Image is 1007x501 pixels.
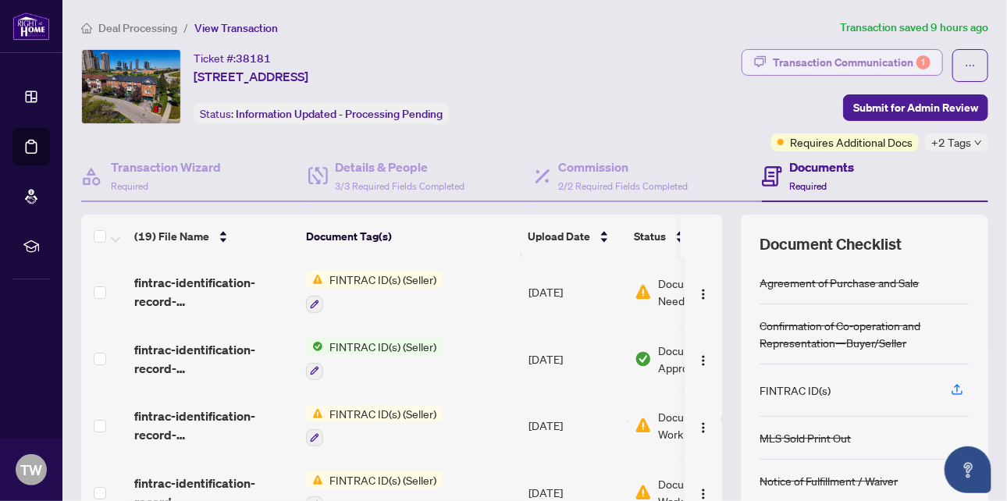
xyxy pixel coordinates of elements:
span: FINTRAC ID(s) (Seller) [323,271,443,288]
img: logo [12,12,50,41]
h4: Documents [790,158,855,176]
span: FINTRAC ID(s) (Seller) [323,405,443,422]
span: Requires Additional Docs [790,133,913,151]
span: View Transaction [194,21,278,35]
span: 38181 [236,52,271,66]
span: Document Needs Work [658,275,739,309]
img: Status Icon [306,471,323,489]
div: Agreement of Purchase and Sale [760,274,919,291]
span: ellipsis [965,60,976,71]
div: MLS Sold Print Out [760,429,851,446]
span: (19) File Name [134,228,209,245]
span: Information Updated - Processing Pending [236,107,443,121]
button: Logo [691,279,716,304]
span: Upload Date [528,228,590,245]
button: Submit for Admin Review [843,94,988,121]
th: Document Tag(s) [300,215,521,258]
span: Document Needs Work [658,408,755,442]
div: Notice of Fulfillment / Waiver [760,472,898,489]
h4: Commission [558,158,688,176]
div: 1 [916,55,930,69]
span: FINTRAC ID(s) (Seller) [323,338,443,355]
span: Submit for Admin Review [853,95,978,120]
span: FINTRAC ID(s) (Seller) [323,471,443,489]
div: Confirmation of Co-operation and Representation—Buyer/Seller [760,317,970,351]
img: Status Icon [306,338,323,355]
button: Status IconFINTRAC ID(s) (Seller) [306,405,443,447]
img: Document Status [635,350,652,368]
span: fintrac-identification-record-[PERSON_NAME]-20250827-074046 1.pdf [134,407,294,444]
td: [DATE] [522,325,628,393]
img: Document Status [635,417,652,434]
button: Status IconFINTRAC ID(s) (Seller) [306,271,443,313]
button: Transaction Communication1 [742,49,943,76]
span: +2 Tags [931,133,971,151]
img: IMG-W12183542_1.jpg [82,50,180,123]
span: fintrac-identification-record-[PERSON_NAME]-20250827-074046 1.pdf [134,273,294,311]
span: fintrac-identification-record-[PERSON_NAME]-20250827-073258 1.pdf [134,340,294,378]
img: Status Icon [306,405,323,422]
span: Deal Processing [98,21,177,35]
img: Logo [697,421,710,434]
img: Status Icon [306,271,323,288]
span: Document Checklist [760,233,902,255]
button: Open asap [945,446,991,493]
td: [DATE] [522,258,628,325]
span: Status [634,228,666,245]
button: Logo [691,346,716,371]
span: Required [790,180,827,192]
td: [DATE] [522,393,628,460]
li: / [183,19,188,37]
span: home [81,23,92,34]
th: (19) File Name [128,215,300,258]
article: Transaction saved 9 hours ago [840,19,988,37]
span: Required [111,180,148,192]
span: down [974,139,982,147]
button: Logo [691,413,716,438]
div: FINTRAC ID(s) [760,382,831,399]
th: Status [628,215,760,258]
span: TW [20,459,42,481]
div: Transaction Communication [773,50,930,75]
img: Document Status [635,484,652,501]
img: Logo [697,488,710,500]
span: Document Approved [658,342,755,376]
span: [STREET_ADDRESS] [194,67,308,86]
div: Status: [194,103,449,124]
span: 2/2 Required Fields Completed [558,180,688,192]
th: Upload Date [521,215,628,258]
div: Ticket #: [194,49,271,67]
span: 3/3 Required Fields Completed [336,180,465,192]
img: Document Status [635,283,652,300]
h4: Details & People [336,158,465,176]
img: Logo [697,354,710,367]
h4: Transaction Wizard [111,158,221,176]
img: Logo [697,288,710,300]
button: Status IconFINTRAC ID(s) (Seller) [306,338,443,380]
